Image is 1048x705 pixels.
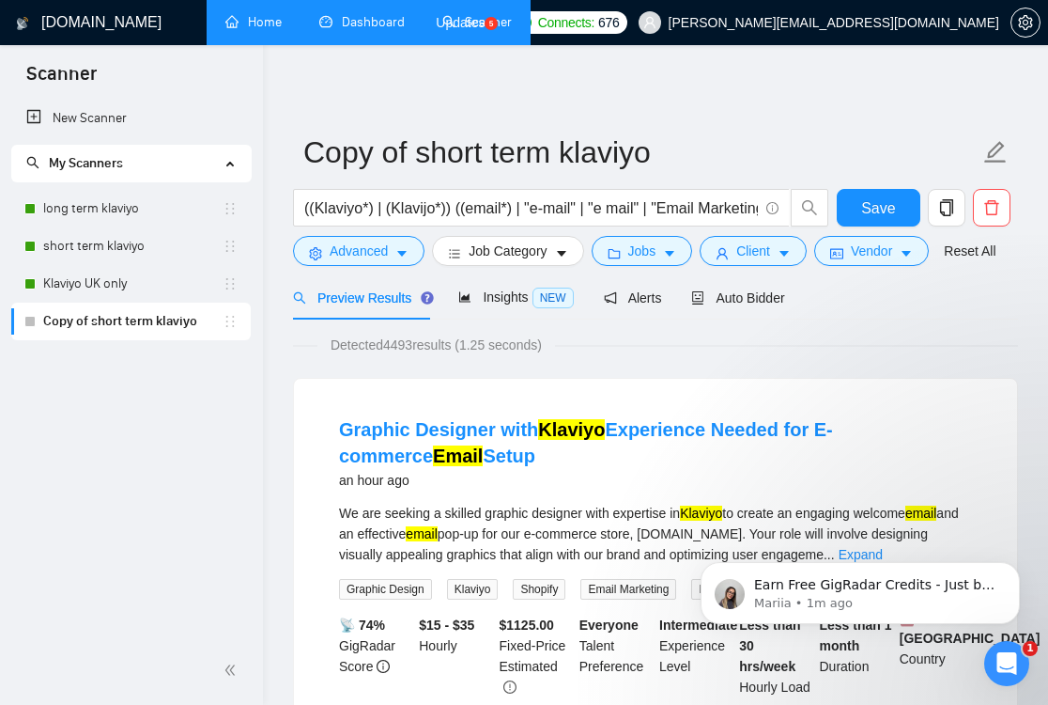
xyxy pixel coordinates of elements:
[984,641,1029,686] iframe: Intercom live chat
[11,60,112,100] span: Scanner
[339,503,972,565] div: We are seeking a skilled graphic designer with expertise in to create an engaging welcome and an ...
[26,100,236,137] a: New Scanner
[672,523,1048,654] iframe: Intercom notifications message
[766,202,778,214] span: info-circle
[448,246,461,260] span: bars
[11,190,251,227] li: long term klaviyo
[16,8,29,39] img: logo
[458,290,573,305] span: Insights
[458,290,471,304] span: area-chart
[532,288,574,308] span: NEW
[700,236,807,266] button: userClientcaret-down
[335,615,415,697] div: GigRadar Score
[225,14,282,30] a: homeHome
[1023,641,1038,656] span: 1
[861,196,895,220] span: Save
[433,446,483,466] mark: Email
[11,303,251,340] li: Copy of short term klaviyo
[792,199,827,216] span: search
[851,241,892,261] span: Vendor
[489,20,494,28] text: 5
[655,615,735,697] div: Experience Level
[778,246,791,260] span: caret-down
[643,16,656,29] span: user
[659,618,737,633] b: Intermediate
[223,239,238,254] span: holder
[691,290,784,305] span: Auto Bidder
[905,506,936,521] mark: email
[735,615,815,697] div: Hourly Load
[830,246,843,260] span: idcard
[663,246,676,260] span: caret-down
[293,290,428,305] span: Preview Results
[928,189,965,227] button: copy
[503,681,516,694] span: exclamation-circle
[555,246,568,260] span: caret-down
[1010,15,1040,30] a: setting
[26,156,39,169] span: search
[1010,8,1040,38] button: setting
[929,199,964,216] span: copy
[576,615,655,697] div: Talent Preference
[791,189,828,227] button: search
[223,661,242,680] span: double-left
[43,227,223,265] a: short term klaviyo
[580,579,676,600] span: Email Marketing
[303,129,979,176] input: Scanner name...
[432,236,583,266] button: barsJob Categorycaret-down
[436,15,485,30] span: Updates
[500,659,558,674] span: Estimated
[304,196,758,220] input: Search Freelance Jobs...
[628,241,656,261] span: Jobs
[419,618,474,633] b: $15 - $35
[485,17,498,30] a: 5
[1011,15,1040,30] span: setting
[223,314,238,329] span: holder
[415,615,495,697] div: Hourly
[896,615,976,697] div: Country
[319,14,405,30] a: dashboardDashboard
[377,660,390,673] span: info-circle
[442,14,512,30] a: searchScanner
[538,12,594,33] span: Connects:
[43,190,223,227] a: long term klaviyo
[604,291,617,305] span: notification
[11,100,251,137] li: New Scanner
[419,290,436,306] div: Tooltip anchor
[592,236,693,266] button: folderJobscaret-down
[816,615,896,697] div: Duration
[598,12,619,33] span: 676
[339,419,833,466] a: Graphic Designer withKlaviyoExperience Needed for E-commerceEmailSetup
[604,290,662,305] span: Alerts
[736,241,770,261] span: Client
[223,276,238,291] span: holder
[43,303,223,340] a: Copy of short term klaviyo
[608,246,621,260] span: folder
[944,241,995,261] a: Reset All
[513,579,565,600] span: Shopify
[11,265,251,303] li: Klaviyo UK only
[223,201,238,216] span: holder
[406,526,437,541] mark: email
[339,579,432,600] span: Graphic Design
[983,140,1008,164] span: edit
[716,246,729,260] span: user
[469,241,547,261] span: Job Category
[395,246,408,260] span: caret-down
[496,615,576,697] div: Fixed-Price
[339,469,972,492] div: an hour ago
[317,335,555,355] span: Detected 4493 results (1.25 seconds)
[26,155,123,171] span: My Scanners
[814,236,929,266] button: idcardVendorcaret-down
[837,189,920,227] button: Save
[339,618,385,633] b: 📡 74%
[973,189,1010,227] button: delete
[49,155,123,171] span: My Scanners
[691,291,704,305] span: robot
[680,506,722,521] mark: Klaviyo
[11,227,251,265] li: short term klaviyo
